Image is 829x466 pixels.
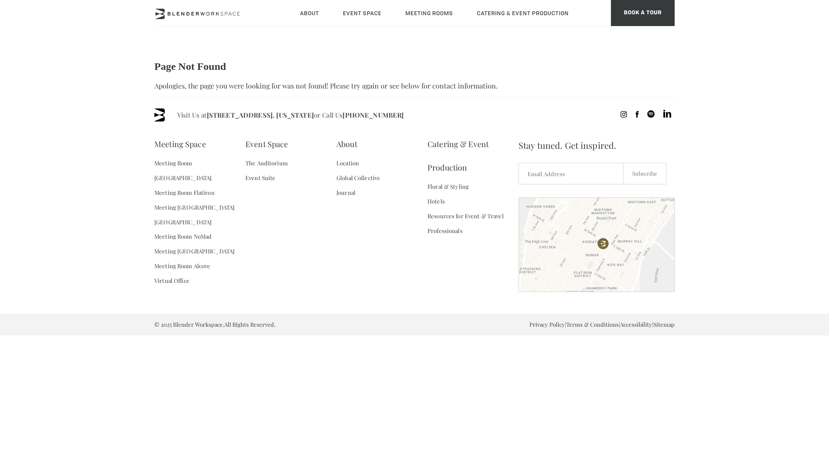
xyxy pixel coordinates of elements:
a: Virtual Office [154,273,189,288]
a: Accessibility [620,321,652,328]
a: About [336,132,357,156]
input: Subscribe [623,163,666,184]
a: Resources for Event & Travel Professionals [428,209,519,238]
input: Email Address [519,163,623,184]
a: Floral & Styling [428,179,469,194]
a: Catering & Event Production [428,132,519,179]
a: The Auditorium [245,156,288,171]
span: Stay tuned. Get inspired. [519,132,675,158]
p: Apologies, the page you were looking for was not found! Please try again or see below for contact... [154,81,675,90]
a: Location [336,156,359,171]
span: Visit Us at or Call Us [177,108,404,121]
span: | | | [529,319,675,330]
a: Journal [336,185,356,200]
a: Meeting Room [GEOGRAPHIC_DATA] [154,156,245,185]
span: © 2025 Blender Workspace. All Rights Reserved. [154,319,275,330]
a: Meeting [GEOGRAPHIC_DATA] [154,244,235,259]
a: Event Space [245,132,288,156]
a: Meeting [GEOGRAPHIC_DATA] [154,200,235,215]
h2: Page Not Found [154,61,675,73]
a: Meeting Room Flatiron [154,185,215,200]
a: Sitemap [653,321,675,328]
a: Global Collective [336,171,380,185]
a: [PHONE_NUMBER] [343,111,404,119]
a: Meeting Room NoMad [154,229,212,244]
a: Meeting Space [154,132,206,156]
a: Terms & Conditions [566,321,619,328]
a: Privacy Policy [529,321,565,328]
a: Meeting Room Alcove [154,259,210,273]
a: [GEOGRAPHIC_DATA] [154,215,212,230]
a: Event Suite [245,171,275,185]
a: [STREET_ADDRESS]. [US_STATE] [207,111,314,119]
a: Hotels [428,194,445,209]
